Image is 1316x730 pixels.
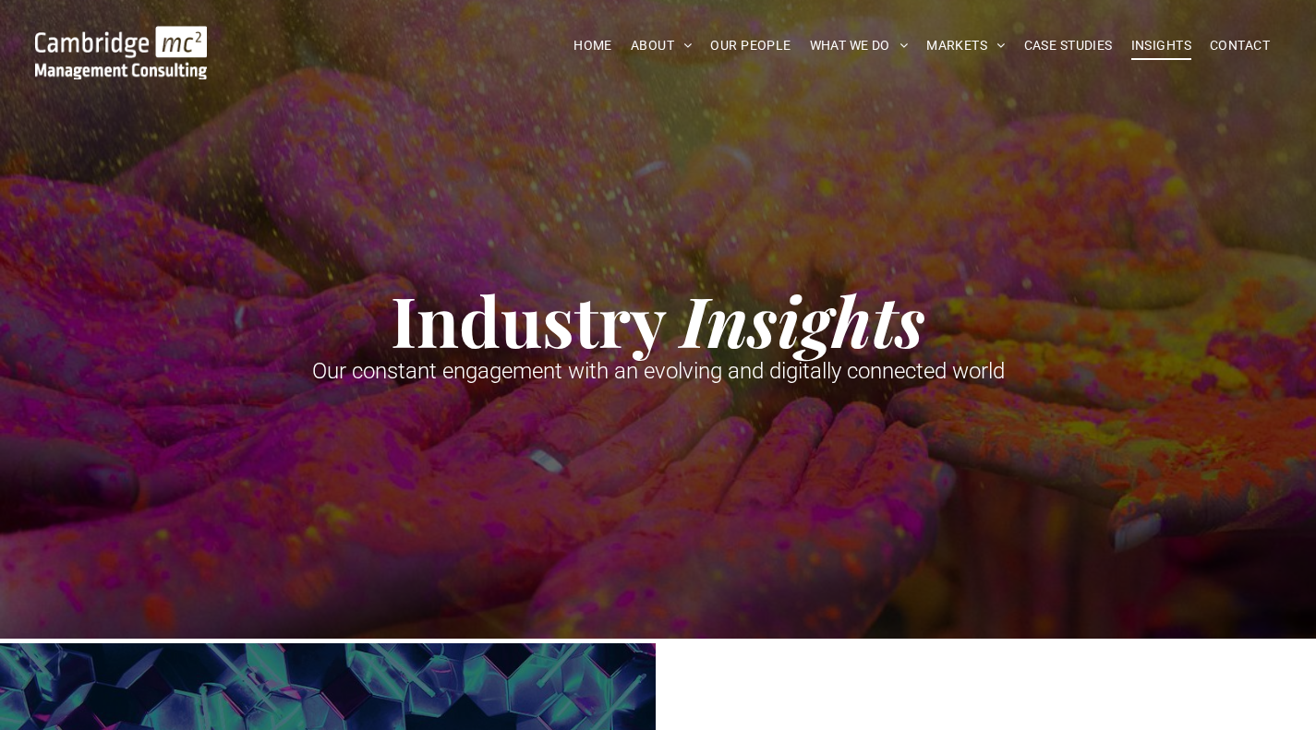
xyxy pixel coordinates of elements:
a: MARKETS [917,31,1014,60]
strong: I [681,273,706,365]
span: Our constant engagement with an evolving and digitally connected world [312,358,1005,384]
a: INSIGHTS [1122,31,1201,60]
a: CONTACT [1201,31,1279,60]
strong: nsights [706,273,925,365]
a: CASE STUDIES [1015,31,1122,60]
img: Go to Homepage [35,26,207,79]
a: ABOUT [622,31,702,60]
strong: Industry [391,273,665,365]
a: WHAT WE DO [801,31,918,60]
a: OUR PEOPLE [701,31,800,60]
a: HOME [564,31,622,60]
